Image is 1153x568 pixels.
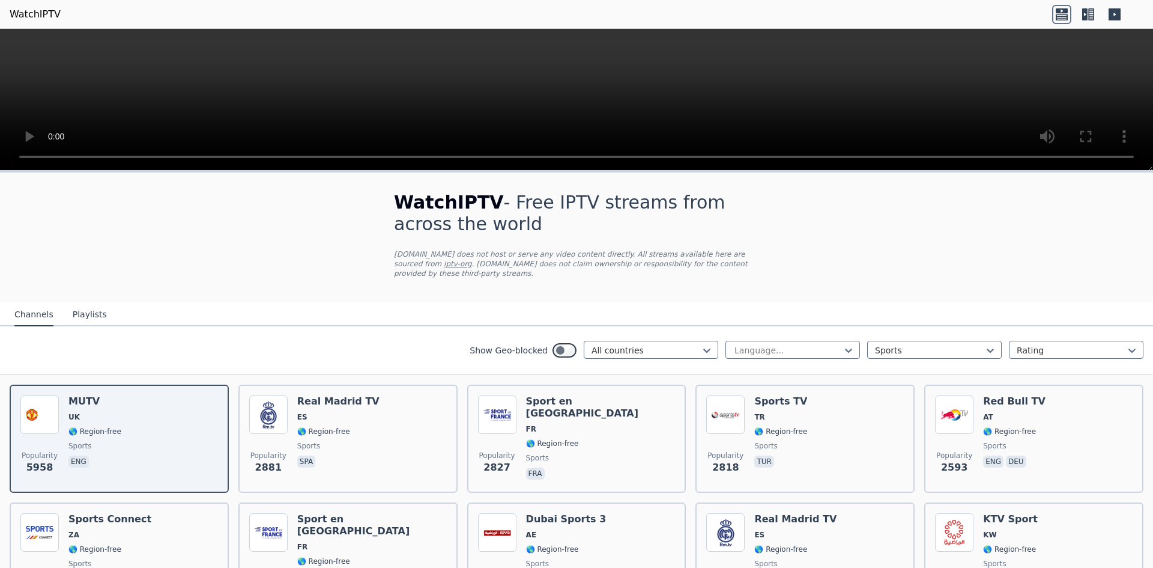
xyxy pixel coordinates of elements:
[297,441,320,451] span: sports
[249,395,288,434] img: Real Madrid TV
[297,395,380,408] h6: Real Madrid TV
[20,513,59,552] img: Sports Connect
[26,460,53,475] span: 5958
[250,451,286,460] span: Popularity
[297,456,315,468] p: spa
[68,412,80,422] span: UK
[297,412,307,422] span: ES
[983,545,1036,554] span: 🌎 Region-free
[68,545,121,554] span: 🌎 Region-free
[483,460,510,475] span: 2827
[706,395,745,434] img: Sports TV
[754,441,777,451] span: sports
[394,249,759,278] p: [DOMAIN_NAME] does not host or serve any video content directly. All streams available here are s...
[68,441,91,451] span: sports
[526,468,545,480] p: fra
[394,192,759,235] h1: - Free IPTV streams from across the world
[1006,456,1026,468] p: deu
[935,513,973,552] img: KTV Sport
[10,7,61,22] a: WatchIPTV
[983,395,1046,408] h6: Red Bull TV
[470,344,548,356] label: Show Geo-blocked
[68,427,121,436] span: 🌎 Region-free
[68,513,151,525] h6: Sports Connect
[297,513,447,537] h6: Sport en [GEOGRAPHIC_DATA]
[526,424,536,434] span: FR
[68,395,121,408] h6: MUTV
[394,192,504,213] span: WatchIPTV
[712,460,739,475] span: 2818
[707,451,743,460] span: Popularity
[14,304,53,326] button: Channels
[983,427,1036,436] span: 🌎 Region-free
[754,395,807,408] h6: Sports TV
[754,545,807,554] span: 🌎 Region-free
[526,530,536,540] span: AE
[941,460,968,475] span: 2593
[983,530,997,540] span: KW
[983,513,1038,525] h6: KTV Sport
[526,453,549,463] span: sports
[983,412,993,422] span: AT
[936,451,972,460] span: Popularity
[983,441,1006,451] span: sports
[68,530,79,540] span: ZA
[22,451,58,460] span: Popularity
[526,545,579,554] span: 🌎 Region-free
[479,451,515,460] span: Popularity
[754,530,764,540] span: ES
[249,513,288,552] img: Sport en France
[297,557,350,566] span: 🌎 Region-free
[983,456,1003,468] p: eng
[754,412,764,422] span: TR
[20,395,59,434] img: MUTV
[754,456,773,468] p: tur
[526,395,676,420] h6: Sport en [GEOGRAPHIC_DATA]
[478,395,516,434] img: Sport en France
[444,260,472,268] a: iptv-org
[526,513,607,525] h6: Dubai Sports 3
[73,304,107,326] button: Playlists
[297,542,307,552] span: FR
[935,395,973,434] img: Red Bull TV
[68,456,89,468] p: eng
[706,513,745,552] img: Real Madrid TV
[754,427,807,436] span: 🌎 Region-free
[297,427,350,436] span: 🌎 Region-free
[526,439,579,448] span: 🌎 Region-free
[754,513,837,525] h6: Real Madrid TV
[255,460,282,475] span: 2881
[478,513,516,552] img: Dubai Sports 3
